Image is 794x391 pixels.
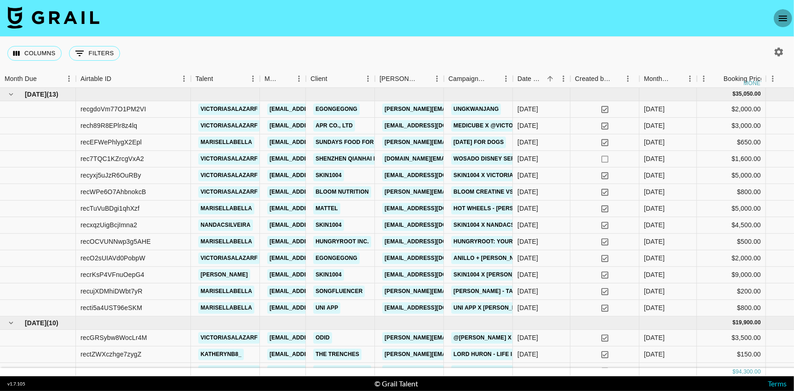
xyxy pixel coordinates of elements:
div: © Grail Talent [375,379,419,388]
div: recTuVuBDgi1qhXzf [81,204,139,213]
div: $2,000.00 [697,101,766,118]
a: [PERSON_NAME][EMAIL_ADDRESS][DOMAIN_NAME] [382,349,532,360]
a: [EMAIL_ADDRESS][DOMAIN_NAME] [382,302,485,314]
a: Hungryroot: Your Partner in Healthy Living X [PERSON_NAME] [451,236,653,247]
div: 8/7/2025 [518,333,538,342]
div: 7/25/2025 [518,270,538,279]
div: $ [732,90,736,98]
a: [EMAIL_ADDRESS][DOMAIN_NAME] [267,269,370,281]
div: recxqzUigBcjImna2 [81,220,137,230]
div: rectZWXczhge7zygZ [81,350,141,359]
a: [EMAIL_ADDRESS][DOMAIN_NAME] [267,153,370,165]
a: [EMAIL_ADDRESS][DOMAIN_NAME] [267,203,370,214]
a: @[PERSON_NAME] X [PERSON_NAME] [451,332,563,344]
a: skin1004 X [PERSON_NAME] [451,269,536,281]
a: odiD [313,332,332,344]
a: [EMAIL_ADDRESS][DOMAIN_NAME] [382,170,485,181]
a: victoriasalazarf [198,153,260,165]
a: victoriasalazarf [198,253,260,264]
a: [DATE] for Dogs [451,137,506,148]
div: money [744,80,765,86]
a: [PERSON_NAME][EMAIL_ADDRESS][DOMAIN_NAME] [382,332,532,344]
div: Jul '25 [644,220,665,230]
a: Lord Huron - Life is Strange [451,349,547,360]
div: recGRSybw8WocLr4M [81,333,147,342]
a: [PERSON_NAME][EMAIL_ADDRESS][DOMAIN_NAME] [382,137,532,148]
div: Aug '25 [644,350,665,359]
a: Bloom Nutrition [313,365,371,377]
div: Jul '25 [644,138,665,147]
a: SKIN1004 x Nandacsilveira [451,219,539,231]
a: marisellabella [198,302,254,314]
a: marisellabella [198,203,254,214]
button: Menu [683,72,697,86]
div: $4,500.00 [697,217,766,234]
div: Jul '25 [644,187,665,196]
div: Airtable ID [76,70,191,88]
div: Jul '25 [644,204,665,213]
div: Created by Grail Team [575,70,611,88]
button: Menu [177,72,191,86]
div: $1,200.00 [697,363,766,379]
div: recti5a4UST96eSKM [81,303,142,312]
a: Bloom Nutrition [313,186,371,198]
a: Terms [768,379,787,388]
div: recT3n7AvAiPme5u4 [81,366,143,375]
a: victoriasalazarf [198,120,260,132]
a: Songfluencer [313,286,365,297]
div: Client [306,70,375,88]
a: [EMAIL_ADDRESS][DOMAIN_NAME] [267,170,370,181]
a: Egongegong [313,103,360,115]
a: Sundays Food for Dogs [313,137,394,148]
div: Booker [375,70,444,88]
span: ( 10 ) [46,318,58,328]
button: Menu [499,72,513,86]
a: [EMAIL_ADDRESS][DOMAIN_NAME] [382,219,485,231]
div: $1,600.00 [697,151,766,167]
a: [EMAIL_ADDRESS][DOMAIN_NAME] [267,186,370,198]
a: marisellabella [198,137,254,148]
div: rech89R8EPlr8z4lq [81,121,137,130]
a: [PERSON_NAME][EMAIL_ADDRESS][DOMAIN_NAME] [382,286,532,297]
div: recrKsP4VFnuOepG4 [81,270,144,279]
button: Sort [279,72,292,85]
div: Jul '25 [644,121,665,130]
a: [EMAIL_ADDRESS][DOMAIN_NAME] [382,203,485,214]
a: [PERSON_NAME] [198,269,250,281]
div: Aug '25 [644,366,665,375]
div: 7/15/2025 [518,154,538,163]
a: Bloom Creatine VS [PERSON_NAME] [451,186,564,198]
a: [EMAIL_ADDRESS][DOMAIN_NAME] [382,269,485,281]
div: [PERSON_NAME] [380,70,417,88]
div: 7/2/2025 [518,104,538,114]
a: [EMAIL_ADDRESS][DOMAIN_NAME] [267,236,370,247]
a: The Trenches [313,349,362,360]
button: Sort [417,72,430,85]
div: $3,500.00 [697,330,766,346]
div: recOCVUNNwp3g5AHE [81,237,151,246]
div: Campaign (Type) [449,70,486,88]
div: recWPe6O7AhbnokcB [81,187,146,196]
a: [EMAIL_ADDRESS][DOMAIN_NAME] [267,103,370,115]
div: 7/30/2025 [518,287,538,296]
div: Month Due [644,70,670,88]
button: Sort [328,72,340,85]
div: Booking Price [724,70,764,88]
div: 7/23/2025 [518,237,538,246]
button: Sort [213,72,226,85]
a: SKIN1004 [313,219,344,231]
div: Talent [196,70,213,88]
a: Mattel [313,203,340,214]
div: Jul '25 [644,171,665,180]
div: 7/16/2025 [518,171,538,180]
div: 35,050.00 [736,90,761,98]
div: Date Created [513,70,570,88]
a: [PERSON_NAME][EMAIL_ADDRESS][DOMAIN_NAME] [382,103,532,115]
div: Manager [260,70,306,88]
div: Jul '25 [644,237,665,246]
a: ungKwanJang [451,103,501,115]
div: Jul '25 [644,270,665,279]
div: Campaign (Type) [444,70,513,88]
div: $800.00 [697,300,766,316]
div: 7/22/2025 [518,220,538,230]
